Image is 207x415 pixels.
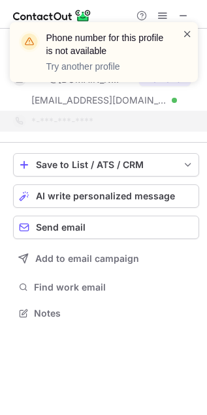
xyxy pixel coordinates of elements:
header: Phone number for this profile is not available [46,31,167,57]
img: ContactOut v5.3.10 [13,8,91,23]
p: Try another profile [46,60,167,73]
img: warning [19,31,40,52]
span: AI write personalized message [36,191,175,201]
span: Find work email [34,281,194,293]
span: Add to email campaign [35,253,139,264]
span: Send email [36,222,86,233]
span: Notes [34,308,194,319]
button: Find work email [13,278,199,296]
button: Add to email campaign [13,247,199,270]
button: AI write personalized message [13,184,199,208]
button: Notes [13,304,199,322]
button: Send email [13,216,199,239]
button: save-profile-one-click [13,153,199,177]
div: Save to List / ATS / CRM [36,160,176,170]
